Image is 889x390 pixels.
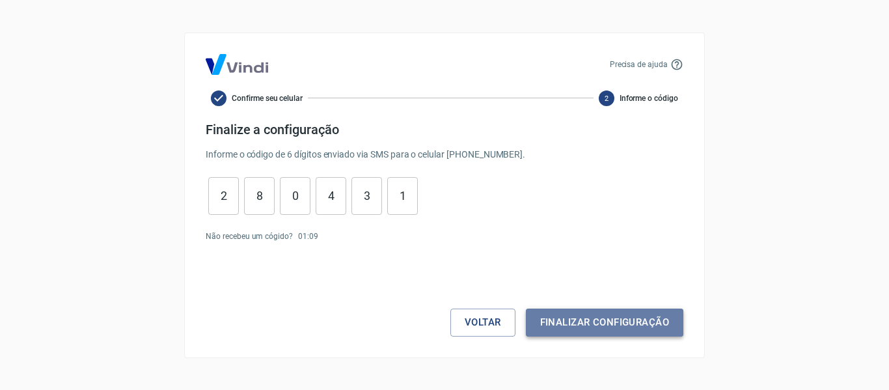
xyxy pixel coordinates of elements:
text: 2 [605,94,609,102]
span: Informe o código [620,92,678,104]
p: Informe o código de 6 dígitos enviado via SMS para o celular [PHONE_NUMBER] . [206,148,683,161]
p: 01 : 09 [298,230,318,242]
button: Voltar [450,309,515,336]
button: Finalizar configuração [526,309,683,336]
p: Não recebeu um cógido? [206,230,293,242]
img: Logo Vind [206,54,268,75]
span: Confirme seu celular [232,92,303,104]
h4: Finalize a configuração [206,122,683,137]
p: Precisa de ajuda [610,59,668,70]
